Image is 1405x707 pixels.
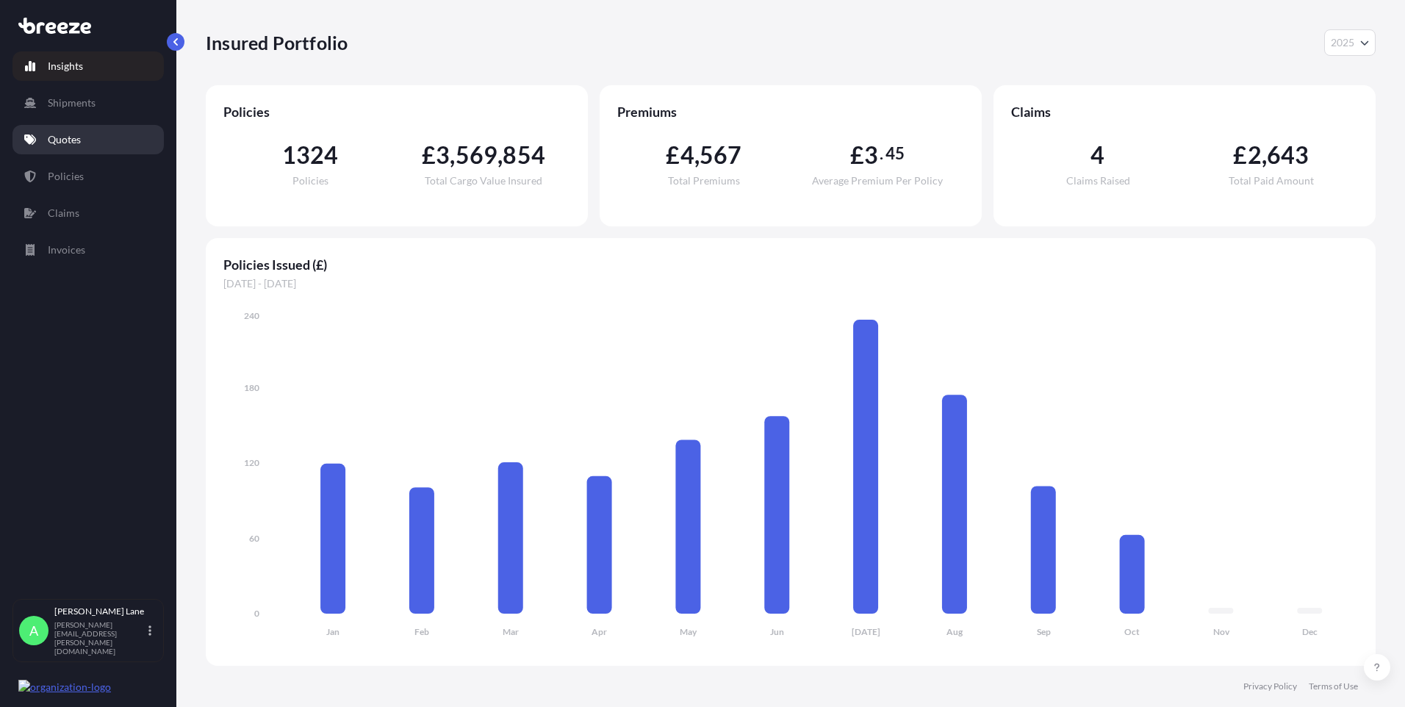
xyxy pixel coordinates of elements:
span: 3 [864,143,878,167]
span: £ [666,143,680,167]
span: Average Premium Per Policy [812,176,943,186]
tspan: Feb [414,626,429,637]
p: [PERSON_NAME] Lane [54,606,145,617]
span: , [1262,143,1267,167]
span: £ [422,143,436,167]
tspan: 60 [249,533,259,544]
p: Claims [48,206,79,220]
span: 4 [680,143,694,167]
span: Policies [223,103,570,121]
a: Claims [12,198,164,228]
span: 4 [1090,143,1104,167]
p: Insured Portfolio [206,31,348,54]
tspan: 180 [244,382,259,393]
span: 567 [700,143,742,167]
span: 2025 [1331,35,1354,50]
span: 3 [436,143,450,167]
a: Terms of Use [1309,681,1358,692]
tspan: Sep [1037,626,1051,637]
tspan: [DATE] [852,626,880,637]
a: Invoices [12,235,164,265]
button: Year Selector [1324,29,1376,56]
tspan: Apr [592,626,607,637]
img: organization-logo [18,680,111,695]
tspan: Jan [326,626,339,637]
tspan: May [680,626,697,637]
a: Insights [12,51,164,81]
span: Premiums [617,103,964,121]
span: Total Cargo Value Insured [425,176,542,186]
span: Claims [1011,103,1358,121]
p: Insights [48,59,83,73]
tspan: Dec [1302,626,1318,637]
tspan: 240 [244,310,259,321]
a: Policies [12,162,164,191]
span: , [694,143,700,167]
span: , [497,143,503,167]
p: Invoices [48,243,85,257]
tspan: Mar [503,626,519,637]
tspan: 120 [244,457,259,468]
p: Shipments [48,96,96,110]
span: Total Paid Amount [1229,176,1314,186]
span: £ [850,143,864,167]
span: £ [1233,143,1247,167]
span: Policies Issued (£) [223,256,1358,273]
p: Policies [48,169,84,184]
span: [DATE] - [DATE] [223,276,1358,291]
span: Total Premiums [668,176,740,186]
tspan: Oct [1124,626,1140,637]
span: . [880,148,883,159]
a: Quotes [12,125,164,154]
span: 1324 [282,143,339,167]
p: [PERSON_NAME][EMAIL_ADDRESS][PERSON_NAME][DOMAIN_NAME] [54,620,145,656]
span: 854 [503,143,545,167]
tspan: Nov [1213,626,1230,637]
a: Shipments [12,88,164,118]
span: , [450,143,455,167]
p: Quotes [48,132,81,147]
tspan: 0 [254,608,259,619]
span: Claims Raised [1066,176,1130,186]
span: Policies [292,176,328,186]
span: 643 [1267,143,1309,167]
tspan: Jun [770,626,784,637]
tspan: Aug [946,626,963,637]
span: A [29,623,38,638]
a: Privacy Policy [1243,681,1297,692]
span: 45 [885,148,905,159]
span: 2 [1248,143,1262,167]
span: 569 [456,143,498,167]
